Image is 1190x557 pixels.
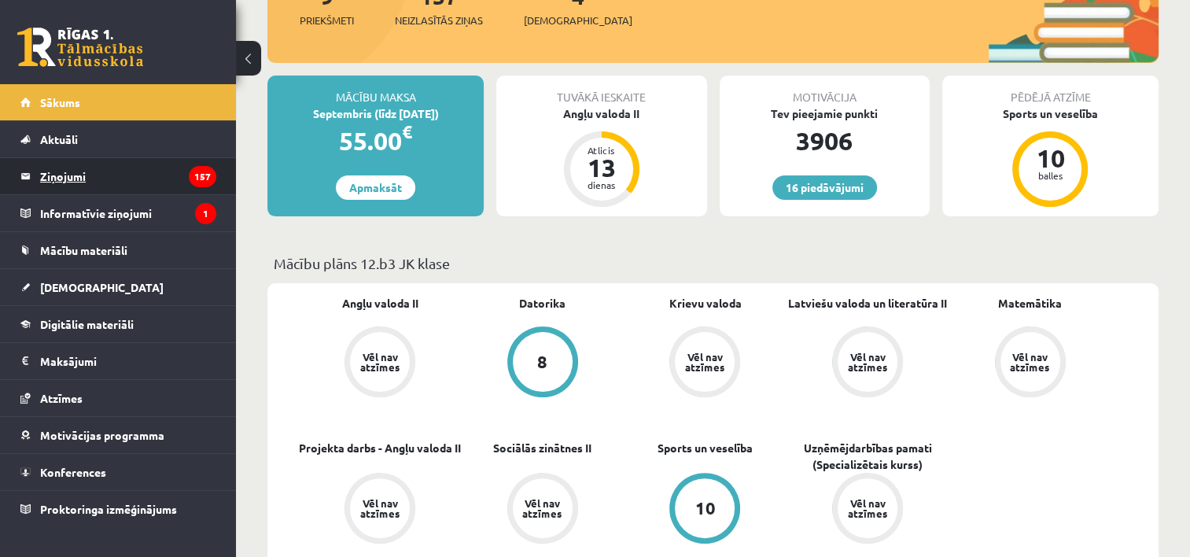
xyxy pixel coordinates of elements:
[40,391,83,405] span: Atzīmes
[658,440,753,456] a: Sports un veselība
[299,473,462,547] a: Vēl nav atzīmes
[20,343,216,379] a: Maksājumi
[846,352,890,372] div: Vēl nav atzīmes
[462,473,624,547] a: Vēl nav atzīmes
[578,155,625,180] div: 13
[20,454,216,490] a: Konferences
[395,13,483,28] span: Neizlasītās ziņas
[1026,171,1074,180] div: balles
[20,269,216,305] a: [DEMOGRAPHIC_DATA]
[189,166,216,187] i: 157
[787,440,949,473] a: Uzņēmējdarbības pamati (Specializētais kurss)
[20,417,216,453] a: Motivācijas programma
[40,502,177,516] span: Proktoringa izmēģinājums
[195,203,216,224] i: 1
[787,473,949,547] a: Vēl nav atzīmes
[20,158,216,194] a: Ziņojumi157
[299,326,462,400] a: Vēl nav atzīmes
[274,253,1152,274] p: Mācību plāns 12.b3 JK klase
[624,473,787,547] a: 10
[720,76,930,105] div: Motivācija
[40,243,127,257] span: Mācību materiāli
[336,175,415,200] a: Apmaksāt
[521,498,565,518] div: Vēl nav atzīmes
[524,13,632,28] span: [DEMOGRAPHIC_DATA]
[20,306,216,342] a: Digitālie materiāli
[462,326,624,400] a: 8
[40,465,106,479] span: Konferences
[720,122,930,160] div: 3906
[578,180,625,190] div: dienas
[1008,352,1052,372] div: Vēl nav atzīmes
[40,95,80,109] span: Sākums
[787,326,949,400] a: Vēl nav atzīmes
[694,500,715,517] div: 10
[267,122,484,160] div: 55.00
[949,326,1111,400] a: Vēl nav atzīmes
[358,352,402,372] div: Vēl nav atzīmes
[267,105,484,122] div: Septembris (līdz [DATE])
[342,295,418,312] a: Angļu valoda II
[358,498,402,518] div: Vēl nav atzīmes
[20,121,216,157] a: Aktuāli
[40,317,134,331] span: Digitālie materiāli
[267,76,484,105] div: Mācību maksa
[40,195,216,231] legend: Informatīvie ziņojumi
[537,353,547,371] div: 8
[40,132,78,146] span: Aktuāli
[40,343,216,379] legend: Maksājumi
[624,326,787,400] a: Vēl nav atzīmes
[40,158,216,194] legend: Ziņojumi
[942,105,1159,209] a: Sports un veselība 10 balles
[669,295,741,312] a: Krievu valoda
[20,232,216,268] a: Mācību materiāli
[17,28,143,67] a: Rīgas 1. Tālmācības vidusskola
[788,295,947,312] a: Latviešu valoda un literatūra II
[942,105,1159,122] div: Sports un veselība
[20,195,216,231] a: Informatīvie ziņojumi1
[402,120,412,143] span: €
[496,76,706,105] div: Tuvākā ieskaite
[20,84,216,120] a: Sākums
[720,105,930,122] div: Tev pieejamie punkti
[493,440,591,456] a: Sociālās zinātnes II
[40,428,164,442] span: Motivācijas programma
[1026,146,1074,171] div: 10
[496,105,706,209] a: Angļu valoda II Atlicis 13 dienas
[40,280,164,294] span: [DEMOGRAPHIC_DATA]
[772,175,877,200] a: 16 piedāvājumi
[496,105,706,122] div: Angļu valoda II
[300,13,354,28] span: Priekšmeti
[20,380,216,416] a: Atzīmes
[998,295,1062,312] a: Matemātika
[683,352,727,372] div: Vēl nav atzīmes
[578,146,625,155] div: Atlicis
[942,76,1159,105] div: Pēdējā atzīme
[20,491,216,527] a: Proktoringa izmēģinājums
[299,440,461,456] a: Projekta darbs - Angļu valoda II
[846,498,890,518] div: Vēl nav atzīmes
[519,295,566,312] a: Datorika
